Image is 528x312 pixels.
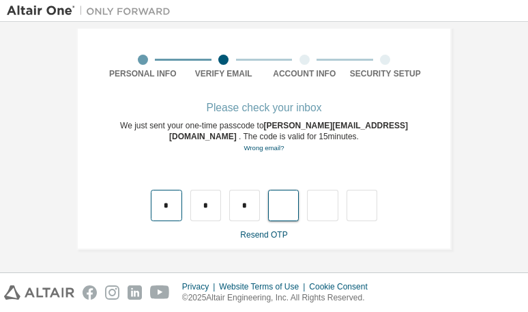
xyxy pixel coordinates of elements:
div: Verify Email [184,68,265,79]
a: Go back to the registration form [244,144,284,152]
div: Personal Info [102,68,184,79]
img: Altair One [7,4,177,18]
img: altair_logo.svg [4,285,74,300]
span: [PERSON_NAME][EMAIL_ADDRESS][DOMAIN_NAME] [169,121,408,141]
p: © 2025 Altair Engineering, Inc. All Rights Reserved. [182,292,376,304]
div: Account Info [264,68,345,79]
a: Resend OTP [240,230,287,240]
img: linkedin.svg [128,285,142,300]
img: instagram.svg [105,285,119,300]
img: facebook.svg [83,285,97,300]
div: Please check your inbox [102,104,426,112]
div: Security Setup [345,68,426,79]
div: We just sent your one-time passcode to . The code is valid for 15 minutes. [102,120,426,154]
img: youtube.svg [150,285,170,300]
div: Cookie Consent [309,281,375,292]
div: Privacy [182,281,219,292]
div: Website Terms of Use [219,281,309,292]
